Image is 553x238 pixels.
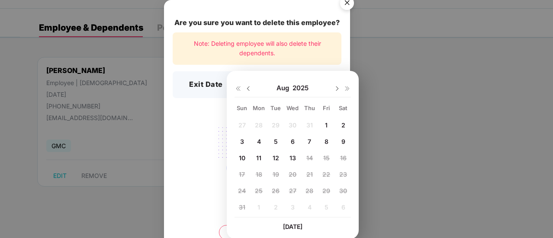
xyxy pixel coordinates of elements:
[325,138,328,145] span: 8
[325,121,328,129] span: 1
[256,154,261,162] span: 11
[291,138,295,145] span: 6
[283,223,302,230] span: [DATE]
[274,138,278,145] span: 5
[336,104,351,112] div: Sat
[239,154,245,162] span: 10
[245,85,252,92] img: svg+xml;base64,PHN2ZyBpZD0iRHJvcGRvd24tMzJ4MzIiIHhtbG5zPSJodHRwOi8vd3d3LnczLm9yZy8yMDAwL3N2ZyIgd2...
[235,104,250,112] div: Sun
[257,138,261,145] span: 4
[173,17,341,28] div: Are you sure you want to delete this employee?
[302,104,317,112] div: Thu
[209,122,305,190] img: svg+xml;base64,PHN2ZyB4bWxucz0iaHR0cDovL3d3dy53My5vcmcvMjAwMC9zdmciIHdpZHRoPSIyMjQiIGhlaWdodD0iMT...
[235,85,241,92] img: svg+xml;base64,PHN2ZyB4bWxucz0iaHR0cDovL3d3dy53My5vcmcvMjAwMC9zdmciIHdpZHRoPSIxNiIgaGVpZ2h0PSIxNi...
[240,138,244,145] span: 3
[173,32,341,65] div: Note: Deleting employee will also delete their dependents.
[285,104,300,112] div: Wed
[319,104,334,112] div: Fri
[293,84,309,92] span: 2025
[273,154,279,162] span: 12
[341,121,345,129] span: 2
[189,79,223,90] h3: Exit Date
[308,138,311,145] span: 7
[334,85,341,92] img: svg+xml;base64,PHN2ZyBpZD0iRHJvcGRvd24tMzJ4MzIiIHhtbG5zPSJodHRwOi8vd3d3LnczLm9yZy8yMDAwL3N2ZyIgd2...
[251,104,267,112] div: Mon
[276,84,293,92] span: Aug
[341,138,345,145] span: 9
[289,154,296,162] span: 13
[344,85,351,92] img: svg+xml;base64,PHN2ZyB4bWxucz0iaHR0cDovL3d3dy53My5vcmcvMjAwMC9zdmciIHdpZHRoPSIxNiIgaGVpZ2h0PSIxNi...
[268,104,283,112] div: Tue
